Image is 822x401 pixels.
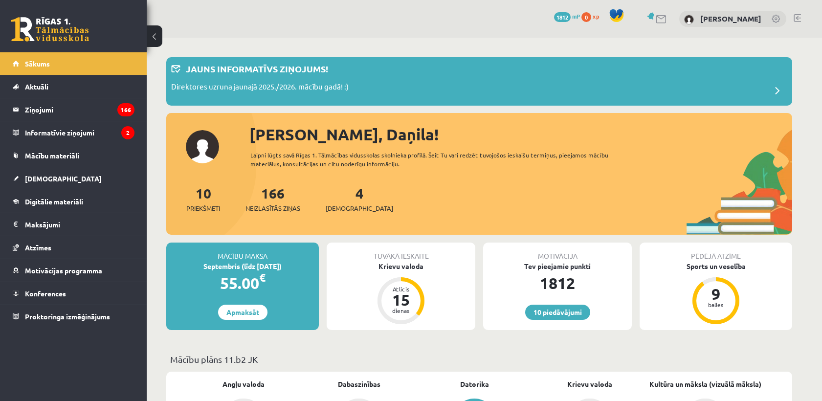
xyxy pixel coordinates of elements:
[554,12,580,20] a: 1812 mP
[483,271,632,295] div: 1812
[25,82,48,91] span: Aktuāli
[13,190,134,213] a: Digitālie materiāli
[25,289,66,298] span: Konferences
[567,379,612,389] a: Krievu valoda
[327,261,475,326] a: Krievu valoda Atlicis 15 dienas
[25,243,51,252] span: Atzīmes
[386,286,416,292] div: Atlicis
[249,123,792,146] div: [PERSON_NAME], Daņila!
[684,15,694,24] img: Daņila Kuzmins
[327,261,475,271] div: Krievu valoda
[13,121,134,144] a: Informatīvie ziņojumi2
[386,308,416,313] div: dienas
[171,62,787,101] a: Jauns informatīvs ziņojums! Direktores uzruna jaunajā 2025./2026. mācību gadā! :)
[13,144,134,167] a: Mācību materiāli
[245,203,300,213] span: Neizlasītās ziņas
[581,12,604,20] a: 0 xp
[483,261,632,271] div: Tev pieejamie punkti
[117,103,134,116] i: 166
[166,243,319,261] div: Mācību maksa
[13,75,134,98] a: Aktuāli
[326,184,393,213] a: 4[DEMOGRAPHIC_DATA]
[13,236,134,259] a: Atzīmes
[640,261,792,326] a: Sports un veselība 9 balles
[525,305,590,320] a: 10 piedāvājumi
[25,213,134,236] legend: Maksājumi
[593,12,599,20] span: xp
[649,379,761,389] a: Kultūra un māksla (vizuālā māksla)
[640,261,792,271] div: Sports un veselība
[171,81,349,95] p: Direktores uzruna jaunajā 2025./2026. mācību gadā! :)
[25,151,79,160] span: Mācību materiāli
[701,286,731,302] div: 9
[13,305,134,328] a: Proktoringa izmēģinājums
[121,126,134,139] i: 2
[25,98,134,121] legend: Ziņojumi
[13,167,134,190] a: [DEMOGRAPHIC_DATA]
[326,203,393,213] span: [DEMOGRAPHIC_DATA]
[460,379,489,389] a: Datorika
[250,151,626,168] div: Laipni lūgts savā Rīgas 1. Tālmācības vidusskolas skolnieka profilā. Šeit Tu vari redzēt tuvojošo...
[170,353,788,366] p: Mācību plāns 11.b2 JK
[25,121,134,144] legend: Informatīvie ziņojumi
[338,379,380,389] a: Dabaszinības
[483,243,632,261] div: Motivācija
[554,12,571,22] span: 1812
[166,261,319,271] div: Septembris (līdz [DATE])
[25,59,50,68] span: Sākums
[13,259,134,282] a: Motivācijas programma
[11,17,89,42] a: Rīgas 1. Tālmācības vidusskola
[13,282,134,305] a: Konferences
[186,62,328,75] p: Jauns informatīvs ziņojums!
[259,270,266,285] span: €
[25,266,102,275] span: Motivācijas programma
[327,243,475,261] div: Tuvākā ieskaite
[581,12,591,22] span: 0
[245,184,300,213] a: 166Neizlasītās ziņas
[13,98,134,121] a: Ziņojumi166
[186,184,220,213] a: 10Priekšmeti
[640,243,792,261] div: Pēdējā atzīme
[166,271,319,295] div: 55.00
[25,197,83,206] span: Digitālie materiāli
[700,14,761,23] a: [PERSON_NAME]
[25,174,102,183] span: [DEMOGRAPHIC_DATA]
[218,305,267,320] a: Apmaksāt
[13,213,134,236] a: Maksājumi
[386,292,416,308] div: 15
[186,203,220,213] span: Priekšmeti
[701,302,731,308] div: balles
[572,12,580,20] span: mP
[222,379,265,389] a: Angļu valoda
[25,312,110,321] span: Proktoringa izmēģinājums
[13,52,134,75] a: Sākums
